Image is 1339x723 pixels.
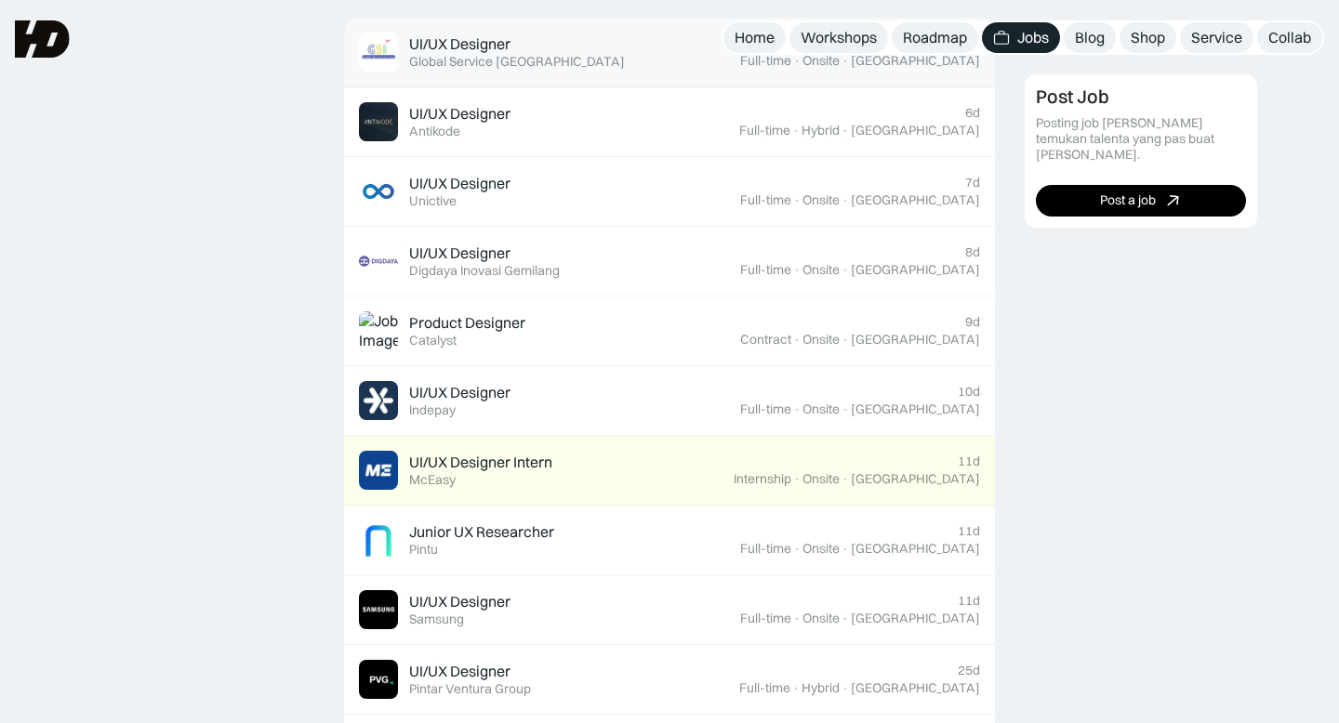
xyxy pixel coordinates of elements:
div: [GEOGRAPHIC_DATA] [851,401,980,417]
div: · [793,53,801,69]
div: [GEOGRAPHIC_DATA] [851,541,980,557]
div: Full-time [740,192,791,208]
div: · [792,680,800,696]
a: Shop [1120,22,1176,53]
div: Pintu [409,542,438,558]
div: [GEOGRAPHIC_DATA] [851,262,980,278]
a: Job ImageJunior UX ResearcherPintu11dFull-time·Onsite·[GEOGRAPHIC_DATA] [344,506,995,575]
img: Job Image [359,590,398,629]
div: UI/UX Designer [409,383,510,402]
div: · [792,123,800,138]
a: Roadmap [892,22,978,53]
div: · [793,541,801,557]
div: 9d [965,314,980,330]
div: · [793,611,801,626]
div: Onsite [802,611,840,626]
div: UI/UX Designer [409,34,510,54]
img: Job Image [359,381,398,420]
div: [GEOGRAPHIC_DATA] [851,53,980,69]
a: Workshops [789,22,888,53]
div: · [842,401,849,417]
div: McEasy [409,472,456,488]
a: Jobs [982,22,1060,53]
div: Catalyst [409,333,457,348]
div: Product Designer [409,313,525,333]
div: Digdaya Inovasi Gemilang [409,263,560,279]
a: Collab [1257,22,1322,53]
div: · [842,53,849,69]
div: UI/UX Designer [409,592,510,611]
div: Service [1191,28,1242,47]
div: Full-time [740,611,791,626]
div: · [793,192,801,208]
div: Onsite [802,541,840,557]
div: Workshops [801,28,877,47]
div: [GEOGRAPHIC_DATA] [851,471,980,487]
div: Unictive [409,193,457,209]
div: Indepay [409,402,456,418]
div: Collab [1268,28,1311,47]
a: Job ImageUI/UX DesignerIndepay10dFull-time·Onsite·[GEOGRAPHIC_DATA] [344,366,995,436]
div: · [842,192,849,208]
div: · [793,262,801,278]
div: · [842,680,849,696]
div: · [793,401,801,417]
img: Job Image [359,660,398,699]
a: Job ImageUI/UX DesignerSamsung11dFull-time·Onsite·[GEOGRAPHIC_DATA] [344,575,995,645]
a: Job ImageUI/UX DesignerPintar Ventura Group25dFull-time·Hybrid·[GEOGRAPHIC_DATA] [344,645,995,715]
div: · [793,332,801,348]
a: Job ImageUI/UX Designer InternMcEasy11dInternship·Onsite·[GEOGRAPHIC_DATA] [344,436,995,506]
div: Contract [740,332,791,348]
img: Job Image [359,172,398,211]
div: Onsite [802,401,840,417]
div: 10d [958,384,980,400]
div: Post Job [1036,85,1109,108]
div: Onsite [802,262,840,278]
div: Posting job [PERSON_NAME] temukan talenta yang pas buat [PERSON_NAME]. [1036,115,1246,162]
a: Job ImageUI/UX DesignerAntikode6dFull-time·Hybrid·[GEOGRAPHIC_DATA] [344,87,995,157]
div: · [842,262,849,278]
div: Samsung [409,611,464,627]
a: Blog [1064,22,1116,53]
div: [GEOGRAPHIC_DATA] [851,192,980,208]
div: [GEOGRAPHIC_DATA] [851,611,980,626]
div: Antikode [409,124,460,139]
div: Junior UX Researcher [409,522,554,542]
div: Full-time [740,541,791,557]
img: Job Image [359,102,398,141]
div: UI/UX Designer [409,104,510,124]
div: Jobs [1017,28,1049,47]
div: Post a job [1100,192,1156,208]
div: Global Service [GEOGRAPHIC_DATA] [409,54,625,70]
div: Full-time [739,680,790,696]
a: Job ImageProduct DesignerCatalyst9dContract·Onsite·[GEOGRAPHIC_DATA] [344,296,995,366]
div: Onsite [802,192,840,208]
div: UI/UX Designer [409,662,510,681]
div: [GEOGRAPHIC_DATA] [851,123,980,138]
div: Pintar Ventura Group [409,681,531,697]
img: Job Image [359,520,398,559]
div: 11d [958,523,980,539]
div: [GEOGRAPHIC_DATA] [851,332,980,348]
div: [GEOGRAPHIC_DATA] [851,680,980,696]
a: Service [1180,22,1253,53]
div: · [842,611,849,626]
div: 7d [965,175,980,191]
div: Hybrid [802,680,840,696]
div: · [842,332,849,348]
div: Shop [1131,28,1165,47]
div: 6d [965,105,980,121]
div: Onsite [802,53,840,69]
a: Job ImageUI/UX DesignerGlobal Service [GEOGRAPHIC_DATA]5dFull-time·Onsite·[GEOGRAPHIC_DATA] [344,18,995,87]
div: · [842,123,849,138]
img: Job Image [359,451,398,490]
div: 11d [958,593,980,609]
a: Post a job [1036,184,1246,216]
div: Full-time [740,262,791,278]
div: Blog [1075,28,1105,47]
div: Onsite [802,332,840,348]
a: Job ImageUI/UX DesignerUnictive7dFull-time·Onsite·[GEOGRAPHIC_DATA] [344,157,995,227]
img: Job Image [359,33,398,72]
div: Full-time [739,123,790,138]
div: Full-time [740,53,791,69]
